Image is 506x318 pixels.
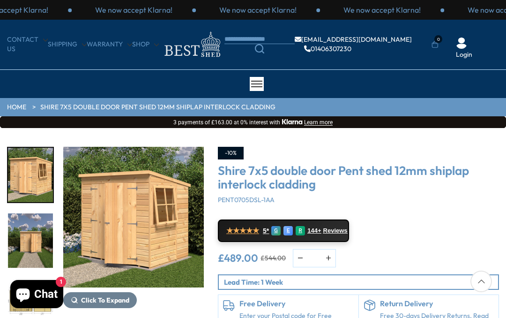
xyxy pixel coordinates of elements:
[7,103,26,112] a: HOME
[224,44,295,53] a: Search
[196,5,320,15] div: 3 / 3
[380,300,494,308] h6: Return Delivery
[7,35,48,53] a: CONTACT US
[456,50,472,60] a: Login
[434,35,442,43] span: 0
[218,196,275,204] span: PENT0705DSL-1AA
[218,147,244,159] div: -10%
[260,255,286,261] del: £544.00
[218,164,499,191] h3: Shire 7x5 double door Pent shed 12mm shiplap interlock cladding
[304,45,351,52] a: 01406307230
[218,220,349,242] a: ★★★★★ 5* G E R 144+ Reviews
[323,227,348,235] span: Reviews
[8,213,53,268] img: 7x5_D-Door_Shiplap_pent_GARDEN_front_200x200.jpg
[63,147,204,288] img: Shire 7x5 double door Pent shed 12mm shiplap interlock cladding
[239,300,354,308] h6: Free Delivery
[432,40,439,49] a: 0
[132,40,159,49] a: Shop
[226,226,259,235] span: ★★★★★
[271,226,281,235] div: G
[159,29,224,60] img: logo
[307,227,321,235] span: 144+
[224,277,498,287] p: Lead Time: 1 Week
[320,5,444,15] div: 1 / 3
[40,103,275,112] a: Shire 7x5 double door Pent shed 12mm shiplap interlock cladding
[48,40,87,49] a: Shipping
[343,5,421,15] p: We now accept Klarna!
[8,148,53,202] img: 7x5_D-Door_Shiplap_pent_GARDEN_RHcls_200x200.jpg
[283,226,293,235] div: E
[295,36,412,43] a: [EMAIL_ADDRESS][DOMAIN_NAME]
[87,40,132,49] a: Warranty
[7,212,54,269] div: 3 / 9
[218,253,258,263] ins: £489.00
[72,5,196,15] div: 2 / 3
[219,5,297,15] p: We now accept Klarna!
[456,38,467,49] img: User Icon
[296,226,305,235] div: R
[63,292,137,308] button: Click To Expand
[7,147,54,203] div: 2 / 9
[81,296,129,304] span: Click To Expand
[7,280,66,310] inbox-online-store-chat: Shopify online store chat
[95,5,172,15] p: We now accept Klarna!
